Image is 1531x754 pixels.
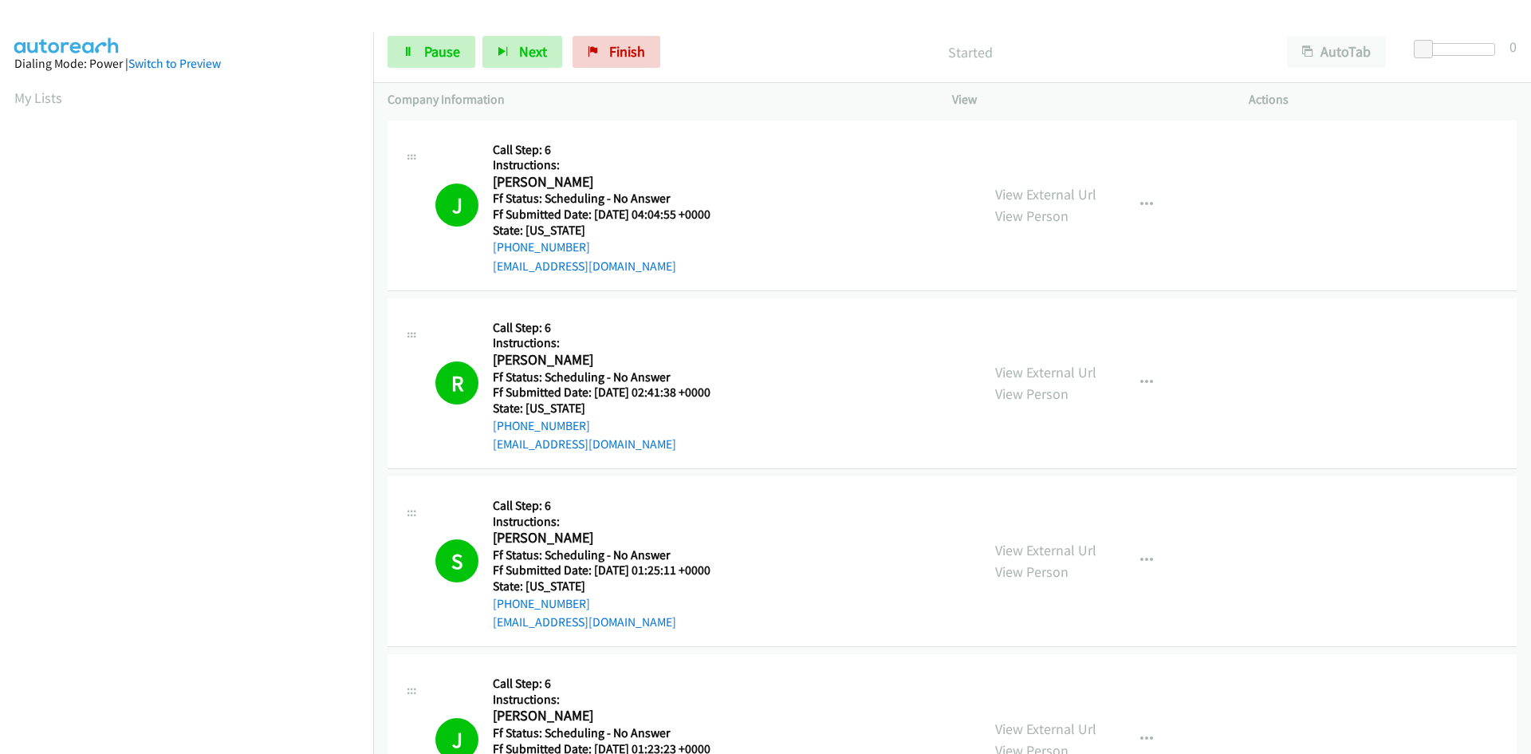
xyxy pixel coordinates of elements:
[609,42,645,61] span: Finish
[493,191,730,207] h5: Ff Status: Scheduling - No Answer
[573,36,660,68] a: Finish
[1509,36,1517,57] div: 0
[493,239,590,255] a: [PHONE_NUMBER]
[493,320,730,336] h5: Call Step: 6
[482,36,562,68] button: Next
[493,707,730,725] h2: [PERSON_NAME]
[493,157,730,173] h5: Instructions:
[14,89,62,107] a: My Lists
[435,184,478,227] h1: J
[493,173,730,191] h2: [PERSON_NAME]
[1422,43,1495,56] div: Delay between calls (in seconds)
[995,563,1069,581] a: View Person
[995,363,1096,381] a: View External Url
[995,541,1096,559] a: View External Url
[995,207,1069,225] a: View Person
[519,42,547,61] span: Next
[493,578,730,594] h5: State: [US_STATE]
[1485,314,1531,440] iframe: Resource Center
[435,539,478,582] h1: S
[995,185,1096,203] a: View External Url
[435,361,478,405] h1: R
[493,614,676,630] a: [EMAIL_ADDRESS][DOMAIN_NAME]
[493,563,730,578] h5: Ff Submitted Date: [DATE] 01:25:11 +0000
[493,207,730,223] h5: Ff Submitted Date: [DATE] 04:04:55 +0000
[493,259,676,274] a: [EMAIL_ADDRESS][DOMAIN_NAME]
[493,676,730,692] h5: Call Step: 6
[493,335,730,351] h5: Instructions:
[493,514,730,530] h5: Instructions:
[493,401,730,416] h5: State: [US_STATE]
[493,692,730,708] h5: Instructions:
[952,90,1220,109] p: View
[493,547,730,563] h5: Ff Status: Scheduling - No Answer
[493,385,730,401] h5: Ff Submitted Date: [DATE] 02:41:38 +0000
[493,529,730,547] h2: [PERSON_NAME]
[995,720,1096,738] a: View External Url
[388,90,923,109] p: Company Information
[493,223,730,239] h5: State: [US_STATE]
[493,351,730,369] h2: [PERSON_NAME]
[493,596,590,611] a: [PHONE_NUMBER]
[493,436,676,452] a: [EMAIL_ADDRESS][DOMAIN_NAME]
[493,418,590,433] a: [PHONE_NUMBER]
[388,36,475,68] a: Pause
[682,41,1258,63] p: Started
[1287,36,1386,68] button: AutoTab
[424,42,460,61] span: Pause
[1249,90,1517,109] p: Actions
[995,385,1069,403] a: View Person
[493,498,730,514] h5: Call Step: 6
[14,54,359,73] div: Dialing Mode: Power |
[493,725,730,741] h5: Ff Status: Scheduling - No Answer
[493,142,730,158] h5: Call Step: 6
[493,369,730,385] h5: Ff Status: Scheduling - No Answer
[128,56,221,71] a: Switch to Preview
